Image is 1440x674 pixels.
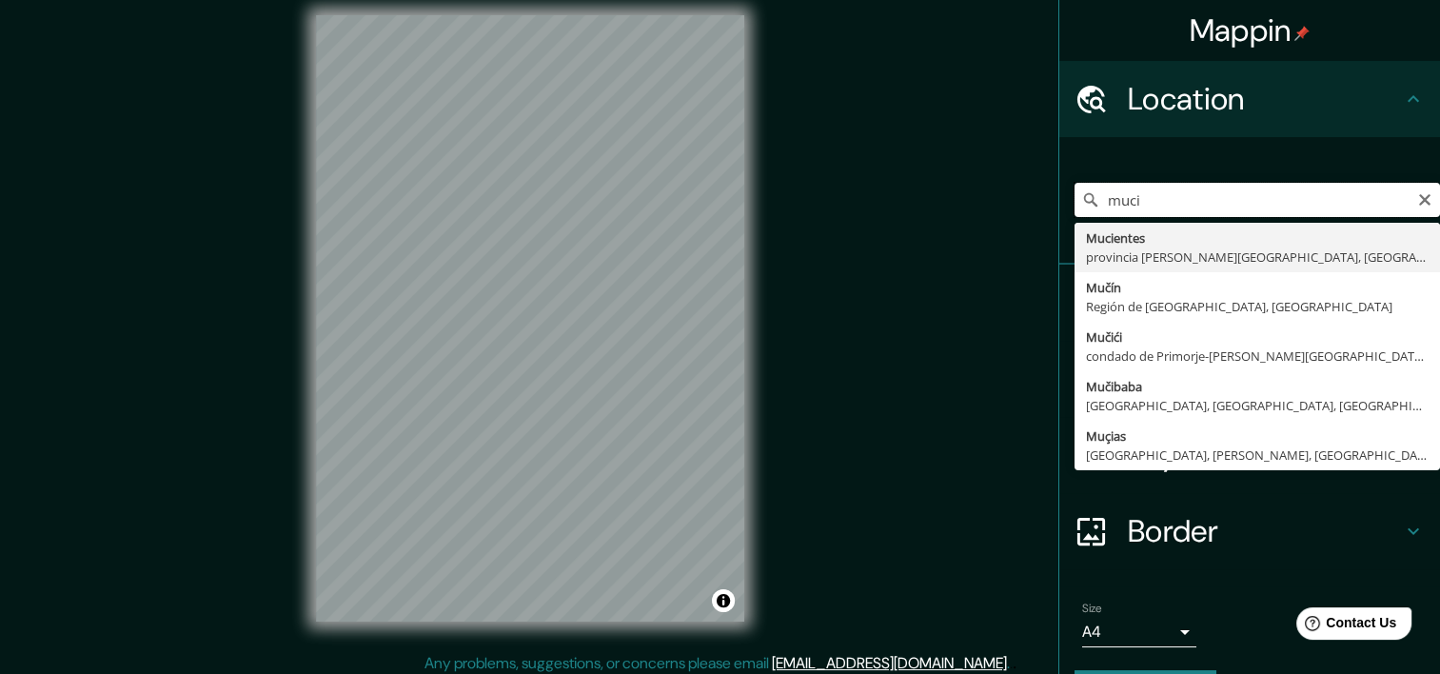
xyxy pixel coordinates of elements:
div: Layout [1059,417,1440,493]
div: [GEOGRAPHIC_DATA], [GEOGRAPHIC_DATA], [GEOGRAPHIC_DATA] [1086,396,1429,415]
button: Clear [1417,189,1432,208]
div: Style [1059,341,1440,417]
div: Mučići [1086,327,1429,347]
a: [EMAIL_ADDRESS][DOMAIN_NAME] [772,653,1007,673]
h4: Border [1128,512,1402,550]
button: Toggle attribution [712,589,735,612]
h4: Location [1128,80,1402,118]
div: Región de [GEOGRAPHIC_DATA], [GEOGRAPHIC_DATA] [1086,297,1429,316]
div: condado de Primorje-[PERSON_NAME][GEOGRAPHIC_DATA][PERSON_NAME], [GEOGRAPHIC_DATA] [1086,347,1429,366]
div: Pins [1059,265,1440,341]
label: Size [1082,601,1102,617]
div: Mučín [1086,278,1429,297]
div: Location [1059,61,1440,137]
h4: Layout [1128,436,1402,474]
div: A4 [1082,617,1196,647]
div: [GEOGRAPHIC_DATA], [PERSON_NAME], [GEOGRAPHIC_DATA] [1086,446,1429,465]
div: Mucientes [1086,228,1429,248]
img: pin-icon.png [1294,26,1310,41]
canvas: Map [316,15,744,622]
div: Mučibaba [1086,377,1429,396]
h4: Mappin [1190,11,1311,50]
input: Pick your city or area [1075,183,1440,217]
iframe: Help widget launcher [1271,600,1419,653]
div: Border [1059,493,1440,569]
div: provincia [PERSON_NAME][GEOGRAPHIC_DATA], [GEOGRAPHIC_DATA] [1086,248,1429,267]
div: Muçias [1086,426,1429,446]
